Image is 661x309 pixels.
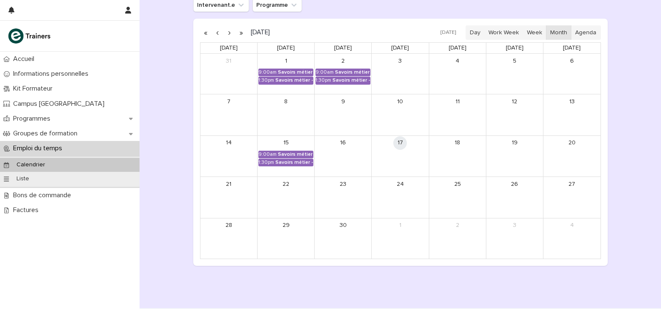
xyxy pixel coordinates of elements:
[393,95,407,108] a: September 10, 2025
[336,177,350,191] a: September 23, 2025
[258,69,277,75] div: 9:00am
[278,69,313,75] div: Savoirs métier - Produire des livrables professionnels dans un projet data
[200,54,258,94] td: August 31, 2025
[372,94,429,135] td: September 10, 2025
[447,43,468,53] a: Thursday
[466,25,485,40] button: Day
[315,135,372,177] td: September 16, 2025
[332,43,354,53] a: Tuesday
[543,177,600,218] td: September 27, 2025
[315,218,372,259] td: September 30, 2025
[200,177,258,218] td: September 21, 2025
[10,175,36,182] p: Liste
[315,54,372,94] td: September 2, 2025
[389,43,411,53] a: Wednesday
[336,54,350,68] a: September 2, 2025
[315,69,334,75] div: 9:00am
[486,54,543,94] td: September 5, 2025
[543,54,600,94] td: September 6, 2025
[508,95,521,108] a: September 12, 2025
[279,54,293,68] a: September 1, 2025
[565,95,579,108] a: September 13, 2025
[565,219,579,232] a: October 4, 2025
[279,219,293,232] a: September 29, 2025
[222,95,236,108] a: September 7, 2025
[10,130,84,138] p: Groupes de formation
[315,177,372,218] td: September 23, 2025
[429,177,486,218] td: September 25, 2025
[451,95,464,108] a: September 11, 2025
[429,94,486,135] td: September 11, 2025
[200,135,258,177] td: September 14, 2025
[543,218,600,259] td: October 4, 2025
[429,54,486,94] td: September 4, 2025
[222,136,236,150] a: September 14, 2025
[372,135,429,177] td: September 17, 2025
[275,160,313,166] div: Savoirs métier - Produire des livrables professionnels dans un projet data
[10,161,52,168] p: Calendrier
[372,54,429,94] td: September 3, 2025
[315,77,331,83] div: 1:30pm
[10,85,59,93] p: Kit Formateur
[224,26,236,39] button: Next month
[10,144,69,152] p: Emploi du temps
[332,77,370,83] div: Savoirs métier - Produire des livrables professionnels dans un projet data
[393,136,407,150] a: September 17, 2025
[275,43,296,53] a: Monday
[218,43,239,53] a: Sunday
[247,29,270,36] h2: [DATE]
[451,136,464,150] a: September 18, 2025
[429,135,486,177] td: September 18, 2025
[486,218,543,259] td: October 3, 2025
[451,54,464,68] a: September 4, 2025
[10,55,41,63] p: Accueil
[508,177,521,191] a: September 26, 2025
[258,177,315,218] td: September 22, 2025
[484,25,523,40] button: Work Week
[222,54,236,68] a: August 31, 2025
[258,77,274,83] div: 1:30pm
[212,26,224,39] button: Previous month
[258,135,315,177] td: September 15, 2025
[451,219,464,232] a: October 2, 2025
[200,218,258,259] td: September 28, 2025
[258,160,274,166] div: 1:30pm
[236,26,247,39] button: Next year
[571,25,601,40] button: Agenda
[258,152,277,157] div: 9:00am
[279,136,293,150] a: September 15, 2025
[10,191,78,199] p: Bons de commande
[508,219,521,232] a: October 3, 2025
[10,206,45,214] p: Factures
[222,177,236,191] a: September 21, 2025
[565,54,579,68] a: September 6, 2025
[258,94,315,135] td: September 8, 2025
[200,94,258,135] td: September 7, 2025
[275,77,313,83] div: Savoirs métier - Produire des livrables professionnels dans un projet data
[486,177,543,218] td: September 26, 2025
[561,43,582,53] a: Saturday
[10,100,111,108] p: Campus [GEOGRAPHIC_DATA]
[451,177,464,191] a: September 25, 2025
[315,94,372,135] td: September 9, 2025
[7,28,53,44] img: K0CqGN7SDeD6s4JG8KQk
[336,95,350,108] a: September 9, 2025
[372,218,429,259] td: October 1, 2025
[258,218,315,259] td: September 29, 2025
[543,135,600,177] td: September 20, 2025
[336,219,350,232] a: September 30, 2025
[200,26,212,39] button: Previous year
[258,54,315,94] td: September 1, 2025
[504,43,525,53] a: Friday
[393,54,407,68] a: September 3, 2025
[543,94,600,135] td: September 13, 2025
[523,25,546,40] button: Week
[565,177,579,191] a: September 27, 2025
[546,25,571,40] button: Month
[336,136,350,150] a: September 16, 2025
[10,115,57,123] p: Programmes
[372,177,429,218] td: September 24, 2025
[508,136,521,150] a: September 19, 2025
[429,218,486,259] td: October 2, 2025
[508,54,521,68] a: September 5, 2025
